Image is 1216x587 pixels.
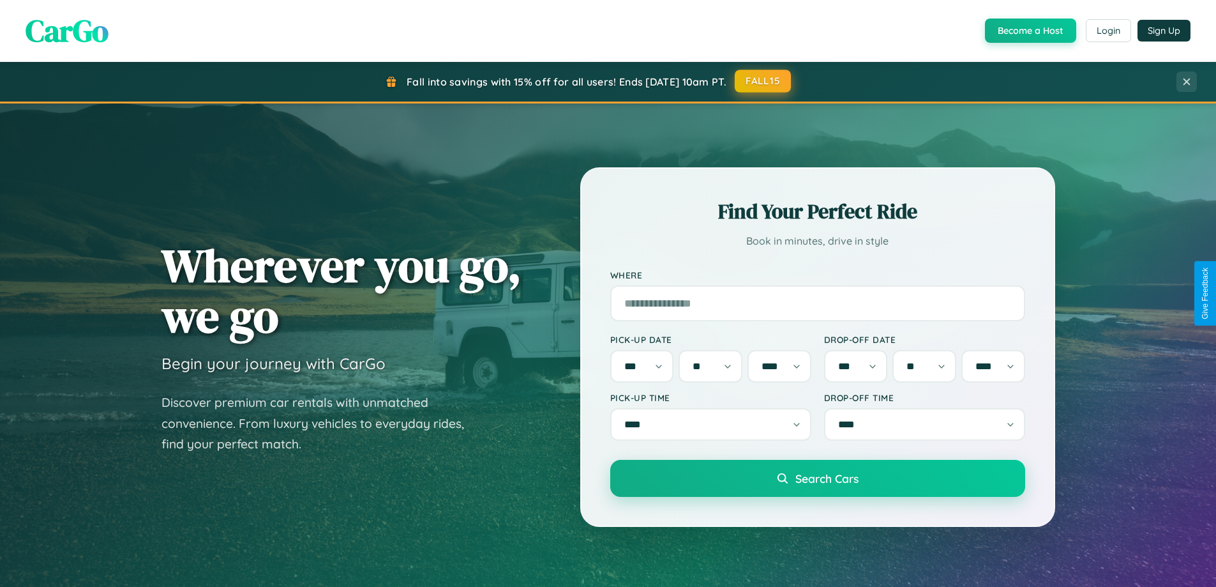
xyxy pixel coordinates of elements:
label: Drop-off Time [824,392,1025,403]
h1: Wherever you go, we go [161,240,522,341]
button: Sign Up [1137,20,1190,42]
span: CarGo [26,10,109,52]
p: Discover premium car rentals with unmatched convenience. From luxury vehicles to everyday rides, ... [161,392,481,455]
label: Where [610,270,1025,280]
label: Pick-up Date [610,334,811,345]
p: Book in minutes, drive in style [610,232,1025,250]
label: Pick-up Time [610,392,811,403]
label: Drop-off Date [824,334,1025,345]
h3: Begin your journey with CarGo [161,354,386,373]
button: Become a Host [985,19,1076,43]
div: Give Feedback [1201,268,1210,319]
h2: Find Your Perfect Ride [610,197,1025,225]
span: Fall into savings with 15% off for all users! Ends [DATE] 10am PT. [407,75,726,88]
span: Search Cars [795,471,859,485]
button: FALL15 [735,70,791,93]
button: Search Cars [610,460,1025,497]
button: Login [1086,19,1131,42]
